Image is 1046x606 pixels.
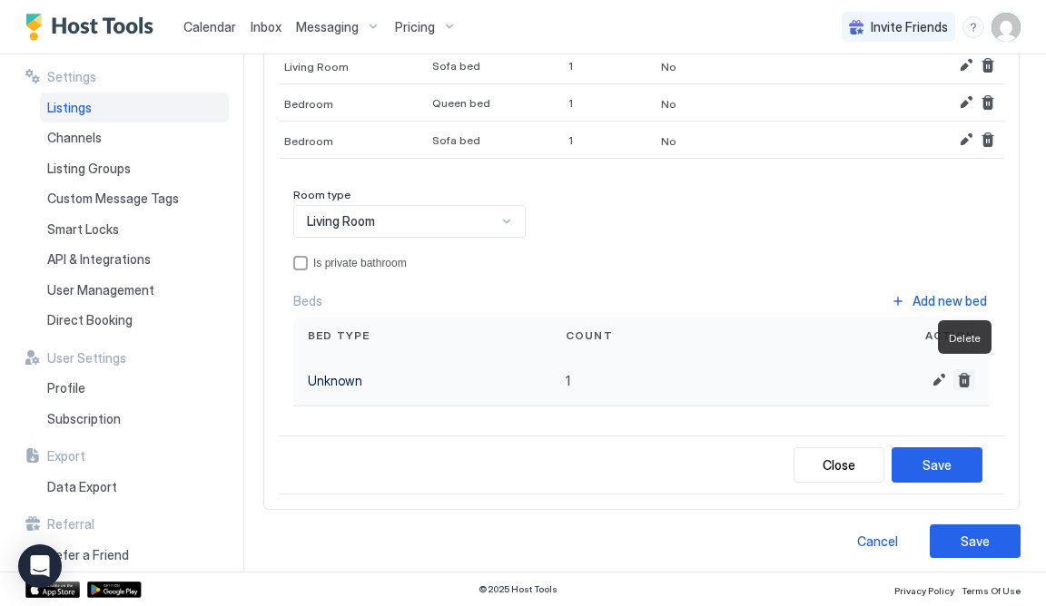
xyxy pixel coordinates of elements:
button: Edit [928,369,950,391]
span: Refer a Friend [47,547,129,563]
a: User Management [40,275,229,306]
span: Beds [293,293,322,309]
span: Sofa bed [432,59,480,73]
button: Close [794,447,884,483]
span: Listings [47,100,92,116]
span: Privacy Policy [894,585,954,596]
div: Is private bathroom [313,257,407,269]
a: Listings [40,93,229,123]
a: Custom Message Tags [40,183,229,214]
a: Data Export [40,472,229,503]
button: Edit [955,129,977,151]
span: No [661,60,676,73]
a: App Store [25,582,80,598]
span: Profile [47,380,85,396]
span: Export [47,448,85,464]
div: Close [823,455,855,474]
button: Edit [955,54,977,76]
span: Messaging [296,19,359,35]
button: Save [930,524,1021,558]
span: Subscription [47,411,121,427]
button: Save [892,447,982,483]
span: Living Room [284,60,349,73]
span: Calendar [183,19,236,34]
span: No [661,134,676,148]
span: Pricing [395,19,435,35]
span: 1 [568,133,573,147]
div: Save [923,455,952,474]
a: Subscription [40,404,229,435]
span: Channels [47,130,102,146]
span: Invite Friends [871,19,948,35]
span: 1 [568,96,573,110]
a: Channels [40,122,229,153]
span: Inbox [251,19,281,34]
span: Custom Message Tags [47,191,179,207]
a: Listing Groups [40,153,229,184]
a: Host Tools Logo [25,14,162,41]
span: Queen bed [432,96,490,110]
span: Listing Groups [47,161,131,177]
div: Unknown [308,371,537,390]
button: Cancel [832,524,923,558]
div: Save [961,532,990,551]
span: Bedroom [284,134,333,148]
div: Cancel [857,532,898,551]
span: Direct Booking [47,312,133,328]
span: 1 [568,59,573,73]
a: Profile [40,373,229,404]
button: Edit [955,92,977,113]
span: Settings [47,69,96,85]
span: User Settings [47,350,126,367]
a: Terms Of Use [962,580,1021,599]
a: Privacy Policy [894,580,954,599]
div: Open Intercom Messenger [18,544,62,588]
span: © 2025 Host Tools [479,583,558,595]
div: menu [962,16,984,38]
button: Delete [953,369,975,391]
button: Add new bed [888,288,990,313]
span: Terms Of Use [962,585,1021,596]
div: privateBathroom [293,256,990,270]
span: Smart Locks [47,221,119,238]
span: Referral [47,516,94,533]
span: Count [566,327,613,344]
button: Remove [977,54,999,76]
span: Data Export [47,479,117,495]
a: Google Play Store [87,582,142,598]
span: API & Integrations [47,251,151,268]
a: Direct Booking [40,305,229,336]
span: Bed type [308,327,370,344]
a: Refer a Friend [40,540,229,571]
div: User profile [992,13,1021,42]
div: Add new bed [913,291,987,310]
span: Sofa bed [432,133,480,147]
span: Living Room [307,213,375,230]
button: Remove [977,129,999,151]
span: User Management [47,282,154,298]
a: Calendar [183,17,236,36]
span: 1 [566,373,570,388]
a: API & Integrations [40,244,229,275]
span: Delete [949,331,981,345]
span: Bedroom [284,97,333,111]
a: Smart Locks [40,214,229,245]
span: Action [925,327,975,344]
a: Inbox [251,17,281,36]
span: No [661,97,676,111]
button: Remove [977,92,999,113]
span: Room type [293,188,350,201]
